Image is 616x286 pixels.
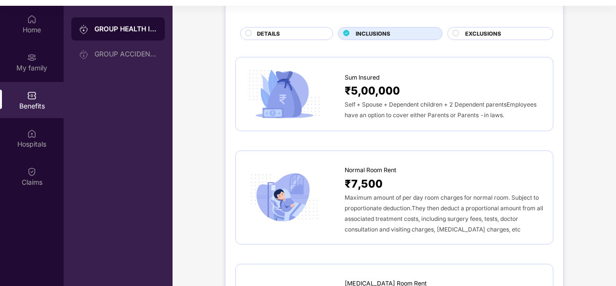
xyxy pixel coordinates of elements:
[245,170,323,225] img: icon
[465,29,501,38] span: EXCLUSIONS
[345,101,536,119] span: Self + Spouse + Dependent children + 2 Dependent parentsEmployees have an option to cover either ...
[94,24,157,34] div: GROUP HEALTH INSURANCE
[345,73,380,82] span: Sum Insured
[257,29,280,38] span: DETAILS
[345,165,396,175] span: Normal Room Rent
[27,129,37,138] img: svg+xml;base64,PHN2ZyBpZD0iSG9zcGl0YWxzIiB4bWxucz0iaHR0cDovL3d3dy53My5vcmcvMjAwMC9zdmciIHdpZHRoPS...
[356,29,390,38] span: INCLUSIONS
[345,82,400,99] span: ₹5,00,000
[27,167,37,177] img: svg+xml;base64,PHN2ZyBpZD0iQ2xhaW0iIHhtbG5zPSJodHRwOi8vd3d3LnczLm9yZy8yMDAwL3N2ZyIgd2lkdGg9IjIwIi...
[345,194,543,233] span: Maximum amount of per day room charges for normal room. Subject to proportionate deduction.They t...
[245,67,323,122] img: icon
[79,25,89,34] img: svg+xml;base64,PHN2ZyB3aWR0aD0iMjAiIGhlaWdodD0iMjAiIHZpZXdCb3g9IjAgMCAyMCAyMCIgZmlsbD0ibm9uZSIgeG...
[345,175,383,192] span: ₹7,500
[27,53,37,62] img: svg+xml;base64,PHN2ZyB3aWR0aD0iMjAiIGhlaWdodD0iMjAiIHZpZXdCb3g9IjAgMCAyMCAyMCIgZmlsbD0ibm9uZSIgeG...
[27,14,37,24] img: svg+xml;base64,PHN2ZyBpZD0iSG9tZSIgeG1sbnM9Imh0dHA6Ly93d3cudzMub3JnLzIwMDAvc3ZnIiB3aWR0aD0iMjAiIG...
[94,50,157,58] div: GROUP ACCIDENTAL INSURANCE
[79,50,89,59] img: svg+xml;base64,PHN2ZyB3aWR0aD0iMjAiIGhlaWdodD0iMjAiIHZpZXdCb3g9IjAgMCAyMCAyMCIgZmlsbD0ibm9uZSIgeG...
[27,91,37,100] img: svg+xml;base64,PHN2ZyBpZD0iQmVuZWZpdHMiIHhtbG5zPSJodHRwOi8vd3d3LnczLm9yZy8yMDAwL3N2ZyIgd2lkdGg9Ij...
